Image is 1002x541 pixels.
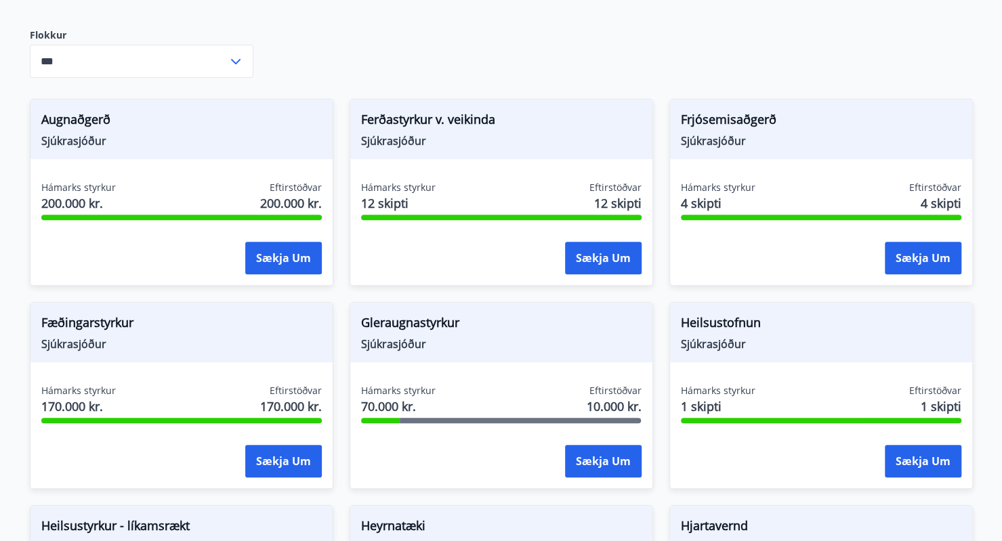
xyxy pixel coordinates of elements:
button: Sækja um [885,445,961,477]
span: Sjúkrasjóður [361,337,642,351]
span: Frjósemisaðgerð [681,110,961,133]
span: Eftirstöðvar [270,384,322,397]
button: Sækja um [565,242,642,274]
span: Augnaðgerð [41,110,322,133]
span: Heilsustofnun [681,313,961,337]
span: Hámarks styrkur [361,181,436,194]
span: 170.000 kr. [260,397,322,415]
span: 1 skipti [681,397,755,415]
button: Sækja um [565,445,642,477]
span: 10.000 kr. [587,397,642,415]
span: Sjúkrasjóður [681,133,961,148]
button: Sækja um [245,445,322,477]
label: Flokkur [30,28,253,42]
span: Sjúkrasjóður [41,133,322,148]
span: Eftirstöðvar [270,181,322,194]
span: Hámarks styrkur [41,384,116,397]
span: Heyrnatæki [361,517,642,540]
span: Eftirstöðvar [589,181,642,194]
span: Sjúkrasjóður [41,337,322,351]
span: 12 skipti [361,194,436,212]
span: 70.000 kr. [361,397,436,415]
span: Gleraugnastyrkur [361,313,642,337]
span: Eftirstöðvar [909,181,961,194]
span: Eftirstöðvar [909,384,961,397]
button: Sækja um [885,242,961,274]
span: 1 skipti [921,397,961,415]
span: Hjartavernd [681,517,961,540]
span: Sjúkrasjóður [361,133,642,148]
span: Eftirstöðvar [589,384,642,397]
span: 4 skipti [921,194,961,212]
span: Hámarks styrkur [361,384,436,397]
span: 12 skipti [594,194,642,212]
span: Ferðastyrkur v. veikinda [361,110,642,133]
button: Sækja um [245,242,322,274]
span: 200.000 kr. [260,194,322,212]
span: Heilsustyrkur - líkamsrækt [41,517,322,540]
span: 170.000 kr. [41,397,116,415]
span: Hámarks styrkur [41,181,116,194]
span: 200.000 kr. [41,194,116,212]
span: 4 skipti [681,194,755,212]
span: Hámarks styrkur [681,181,755,194]
span: Fæðingarstyrkur [41,313,322,337]
span: Sjúkrasjóður [681,337,961,351]
span: Hámarks styrkur [681,384,755,397]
